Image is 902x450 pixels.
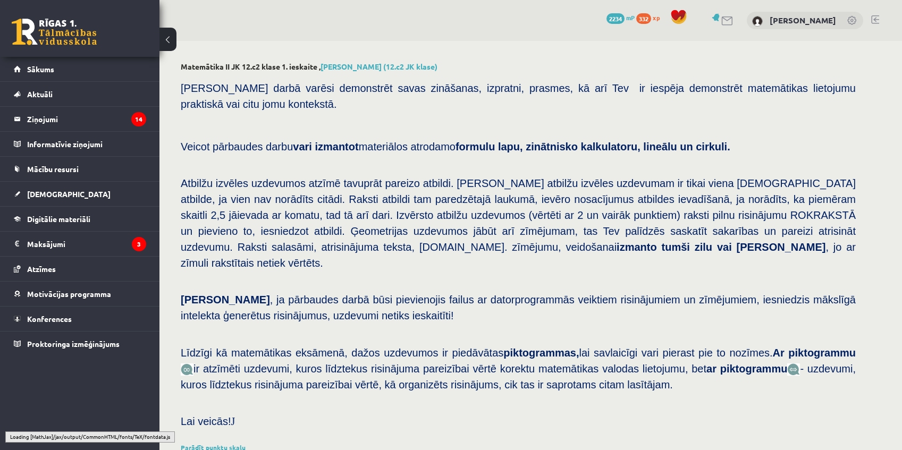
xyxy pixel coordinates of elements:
[653,13,660,22] span: xp
[181,141,730,152] span: Veicot pārbaudes darbu materiālos atrodamo
[770,15,836,26] a: [PERSON_NAME]
[14,307,146,331] a: Konferences
[181,363,193,376] img: JfuEzvunn4EvwAAAAASUVORK5CYII=
[27,314,72,324] span: Konferences
[5,431,175,442] div: Loading [MathJax]/jax/output/CommonHTML/fonts/TeX/fontdata.js
[503,347,579,359] b: piktogrammas,
[14,57,146,81] a: Sākums
[27,232,146,256] legend: Maksājumi
[636,13,665,22] a: 332 xp
[293,141,358,152] b: vari izmantot
[626,13,635,22] span: mP
[12,19,97,45] a: Rīgas 1. Tālmācības vidusskola
[662,241,826,253] b: tumši zilu vai [PERSON_NAME]
[14,82,146,106] a: Aktuāli
[27,64,54,74] span: Sākums
[27,132,146,156] legend: Informatīvie ziņojumi
[706,363,787,375] b: ar piktogrammu
[193,363,787,375] span: ir atzīmēti uzdevumi, kuros līdztekus risinājuma pareizībai vērtē korektu matemātikas valodas lie...
[181,415,231,427] span: Lai veicās!
[14,157,146,181] a: Mācību resursi
[14,282,146,306] a: Motivācijas programma
[27,89,53,99] span: Aktuāli
[14,132,146,156] a: Informatīvie ziņojumi
[181,294,856,321] span: , ja pārbaudes darbā būsi pievienojis failus ar datorprogrammās veiktiem risinājumiem un zīmējumi...
[14,207,146,231] a: Digitālie materiāli
[636,13,651,24] span: 332
[231,415,235,427] span: J
[27,164,79,174] span: Mācību resursi
[181,177,856,269] span: Atbilžu izvēles uzdevumos atzīmē tavuprāt pareizo atbildi. [PERSON_NAME] atbilžu izvēles uzdevuma...
[181,294,270,305] span: [PERSON_NAME]
[27,189,111,199] span: [DEMOGRAPHIC_DATA]
[606,13,625,24] span: 2234
[181,62,861,71] h2: Matemātika II JK 12.c2 klase 1. ieskaite ,
[773,347,856,359] b: Ar piktogrammu
[752,16,763,27] img: Daniels Strazds
[181,82,856,110] span: [PERSON_NAME] darbā varēsi demonstrēt savas zināšanas, izpratni, prasmes, kā arī Tev ir iespēja d...
[181,347,856,359] span: Līdzīgi kā matemātikas eksāmenā, dažos uzdevumos ir piedāvātas lai savlaicīgi vari pierast pie to...
[456,141,730,152] b: formulu lapu, zinātnisko kalkulatoru, lineālu un cirkuli.
[27,264,56,274] span: Atzīmes
[181,363,856,390] span: - uzdevumi, kuros līdztekus risinājuma pareizībai vērtē, kā organizēts risinājums, cik tas ir sap...
[14,107,146,131] a: Ziņojumi14
[617,241,657,253] b: izmanto
[14,257,146,281] a: Atzīmes
[14,182,146,206] a: [DEMOGRAPHIC_DATA]
[27,107,146,131] legend: Ziņojumi
[27,289,111,299] span: Motivācijas programma
[321,62,437,71] a: [PERSON_NAME] (12.c2 JK klase)
[787,363,800,376] img: wKvN42sLe3LLwAAAABJRU5ErkJggg==
[131,112,146,126] i: 14
[27,214,90,224] span: Digitālie materiāli
[132,237,146,251] i: 3
[14,332,146,356] a: Proktoringa izmēģinājums
[606,13,635,22] a: 2234 mP
[14,232,146,256] a: Maksājumi3
[27,339,120,349] span: Proktoringa izmēģinājums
